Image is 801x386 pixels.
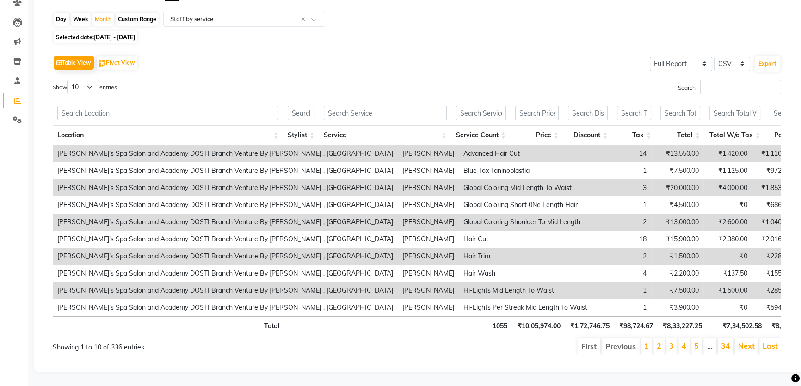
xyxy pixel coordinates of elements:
td: ₹3,900.00 [651,299,703,316]
input: Search: [700,80,781,94]
td: ₹2,016.19 [752,231,795,248]
td: Hair Cut [459,231,592,248]
td: ₹972.46 [752,162,795,179]
button: Table View [54,56,94,70]
td: ₹0 [703,248,752,265]
td: Advanced Hair Cut [459,145,592,162]
td: ₹13,550.00 [651,145,703,162]
td: [PERSON_NAME]'s Spa Salon and Academy DOSTI Branch Venture By [PERSON_NAME] , [GEOGRAPHIC_DATA] [53,248,398,265]
td: ₹13,000.00 [651,214,703,231]
th: ₹7,34,502.58 [707,316,766,334]
button: Export [755,56,780,72]
td: ₹228.82 [752,248,795,265]
td: [PERSON_NAME] [398,231,459,248]
td: [PERSON_NAME]'s Spa Salon and Academy DOSTI Branch Venture By [PERSON_NAME] , [GEOGRAPHIC_DATA] [53,231,398,248]
td: [PERSON_NAME] [398,179,459,196]
td: [PERSON_NAME] [398,282,459,299]
td: [PERSON_NAME]'s Spa Salon and Academy DOSTI Branch Venture By [PERSON_NAME] , [GEOGRAPHIC_DATA] [53,299,398,316]
td: ₹2,600.00 [703,214,752,231]
div: Month [92,13,114,26]
td: Hi-Lights Mid Length To Waist [459,282,592,299]
a: 4 [682,341,686,350]
td: Global Coloring Shoulder To Mid Length [459,214,592,231]
span: Selected date: [54,31,137,43]
td: ₹15,900.00 [651,231,703,248]
td: ₹137.50 [703,265,752,282]
th: Discount: activate to sort column ascending [563,125,612,145]
span: Clear all [301,15,308,25]
a: Last [763,341,778,350]
th: Total W/o Tax: activate to sort column ascending [705,125,765,145]
th: ₹98,724.67 [614,316,658,334]
input: Search Total W/o Tax [709,106,760,120]
th: Service Count: activate to sort column ascending [451,125,511,145]
label: Show entries [53,80,117,94]
td: [PERSON_NAME]'s Spa Salon and Academy DOSTI Branch Venture By [PERSON_NAME] , [GEOGRAPHIC_DATA] [53,145,398,162]
input: Search Price [515,106,559,120]
div: Custom Range [116,13,159,26]
td: ₹7,500.00 [651,282,703,299]
td: 1 [592,196,651,214]
td: [PERSON_NAME] [398,145,459,162]
td: ₹7,500.00 [651,162,703,179]
td: [PERSON_NAME] [398,196,459,214]
th: ₹8,33,227.25 [658,316,707,334]
div: Day [54,13,69,26]
td: ₹1,110.63 [752,145,795,162]
td: 1 [592,162,651,179]
th: Total: activate to sort column ascending [656,125,705,145]
td: 1 [592,299,651,316]
td: ₹1,040.84 [752,214,795,231]
td: ₹2,380.00 [703,231,752,248]
td: 18 [592,231,651,248]
td: ₹1,420.00 [703,145,752,162]
th: Stylist: activate to sort column ascending [283,125,319,145]
a: 34 [721,341,730,350]
span: [DATE] - [DATE] [94,34,135,41]
input: Search Service Count [456,106,506,120]
th: Price: activate to sort column ascending [511,125,563,145]
td: ₹1,500.00 [651,248,703,265]
td: ₹0 [703,196,752,214]
select: Showentries [67,80,99,94]
td: ₹1,500.00 [703,282,752,299]
input: Search Location [57,106,278,120]
th: ₹1,72,746.75 [565,316,614,334]
td: ₹1,125.00 [703,162,752,179]
th: 1055 [453,316,512,334]
div: Showing 1 to 10 of 336 entries [53,337,348,352]
td: [PERSON_NAME] [398,265,459,282]
input: Search Service [324,106,447,120]
td: Hi-Lights Per Streak Mid Length To Waist [459,299,592,316]
td: ₹594.92 [752,299,795,316]
th: Total [53,316,284,334]
td: 2 [592,214,651,231]
td: [PERSON_NAME] [398,162,459,179]
td: ₹2,200.00 [651,265,703,282]
td: [PERSON_NAME]'s Spa Salon and Academy DOSTI Branch Venture By [PERSON_NAME] , [GEOGRAPHIC_DATA] [53,265,398,282]
th: Service: activate to sort column ascending [319,125,451,145]
td: ₹4,000.00 [703,179,752,196]
a: Next [738,341,755,350]
td: 14 [592,145,651,162]
td: Hair Wash [459,265,592,282]
a: 1 [644,341,649,350]
img: pivot.png [99,60,106,67]
td: ₹155.92 [752,265,795,282]
a: 3 [669,341,674,350]
th: Tax: activate to sort column ascending [612,125,656,145]
td: Global Coloring Short 0Ne Length Hair [459,196,592,214]
td: ₹1,853.11 [752,179,795,196]
td: [PERSON_NAME]'s Spa Salon and Academy DOSTI Branch Venture By [PERSON_NAME] , [GEOGRAPHIC_DATA] [53,196,398,214]
td: Global Coloring Mid Length To Waist [459,179,592,196]
input: Search Total [660,106,700,120]
div: Week [71,13,91,26]
label: Search: [678,80,781,94]
td: Blue Tox Taninoplastia [459,162,592,179]
td: [PERSON_NAME] [398,214,459,231]
td: [PERSON_NAME] [398,299,459,316]
td: 4 [592,265,651,282]
input: Search Discount [568,106,608,120]
td: 1 [592,282,651,299]
a: 2 [657,341,661,350]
